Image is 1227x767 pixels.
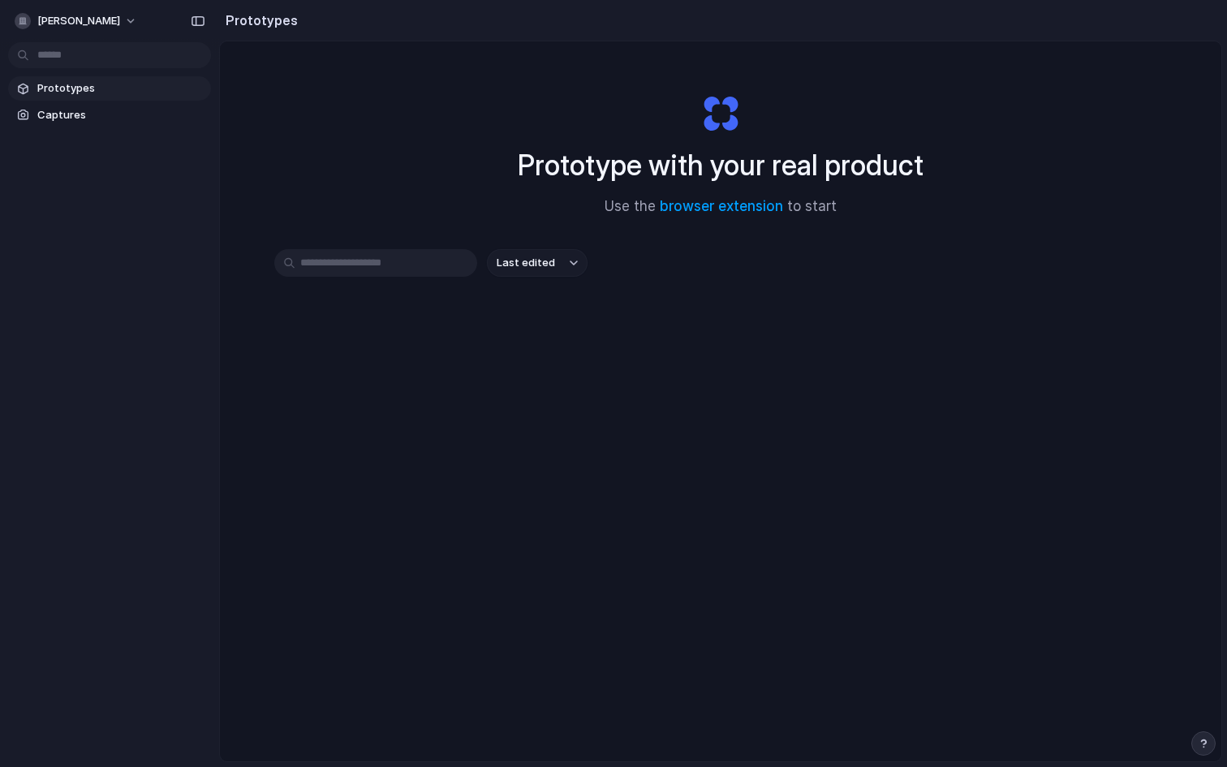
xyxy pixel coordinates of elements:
[487,249,588,277] button: Last edited
[37,107,204,123] span: Captures
[8,103,211,127] a: Captures
[37,13,120,29] span: [PERSON_NAME]
[660,198,783,214] a: browser extension
[605,196,837,218] span: Use the to start
[8,8,145,34] button: [PERSON_NAME]
[219,11,298,30] h2: Prototypes
[497,255,555,271] span: Last edited
[518,144,923,187] h1: Prototype with your real product
[8,76,211,101] a: Prototypes
[37,80,204,97] span: Prototypes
